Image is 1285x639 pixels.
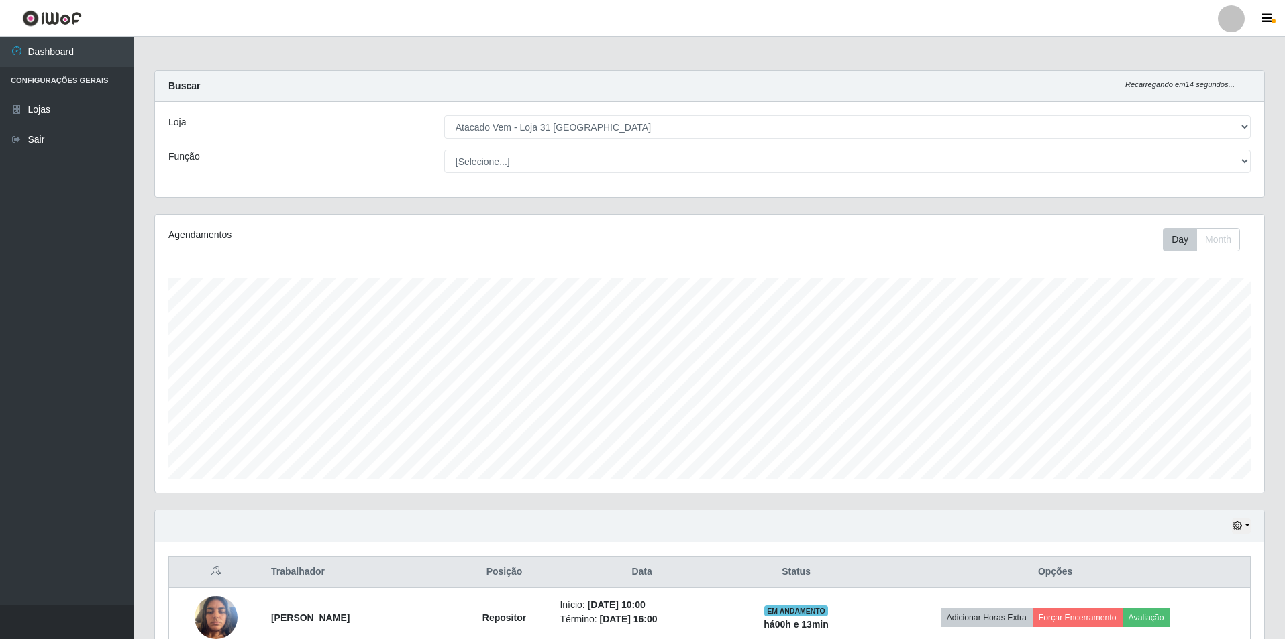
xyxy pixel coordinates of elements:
[263,557,457,588] th: Trabalhador
[1163,228,1197,251] button: Day
[1163,228,1251,251] div: Toolbar with button groups
[600,614,658,624] time: [DATE] 16:00
[764,619,829,630] strong: há 00 h e 13 min
[271,612,350,623] strong: [PERSON_NAME]
[941,608,1033,627] button: Adicionar Horas Extra
[552,557,732,588] th: Data
[1123,608,1170,627] button: Avaliação
[588,599,646,610] time: [DATE] 10:00
[457,557,552,588] th: Posição
[1033,608,1123,627] button: Forçar Encerramento
[764,605,828,616] span: EM ANDAMENTO
[560,612,724,626] li: Término:
[168,80,200,91] strong: Buscar
[1125,80,1235,89] i: Recarregando em 14 segundos...
[168,115,186,129] label: Loja
[1196,228,1240,251] button: Month
[22,10,82,27] img: CoreUI Logo
[732,557,860,588] th: Status
[860,557,1250,588] th: Opções
[1163,228,1240,251] div: First group
[560,598,724,612] li: Início:
[168,150,200,164] label: Função
[482,612,526,623] strong: Repositor
[168,228,608,242] div: Agendamentos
